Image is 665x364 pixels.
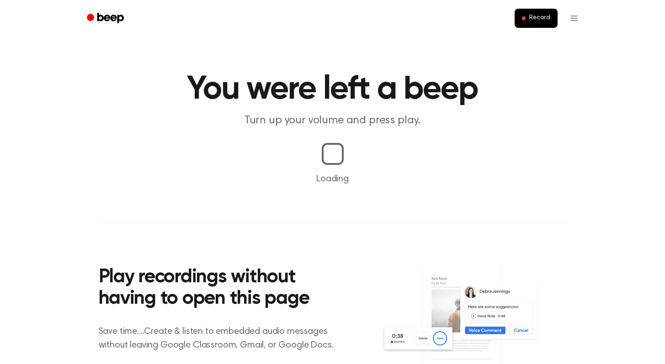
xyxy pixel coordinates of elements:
a: Beep [80,10,132,27]
p: Loading [11,172,654,186]
button: Open menu [563,7,585,29]
p: Turn up your volume and press play. [157,113,508,128]
span: Record [529,14,550,22]
p: Save time....Create & listen to embedded audio messages without leaving Google Classroom, Gmail, ... [99,325,345,352]
button: Record [515,9,557,28]
h2: Play recordings without having to open this page [99,267,345,310]
h1: You were left a beep [99,73,567,106]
